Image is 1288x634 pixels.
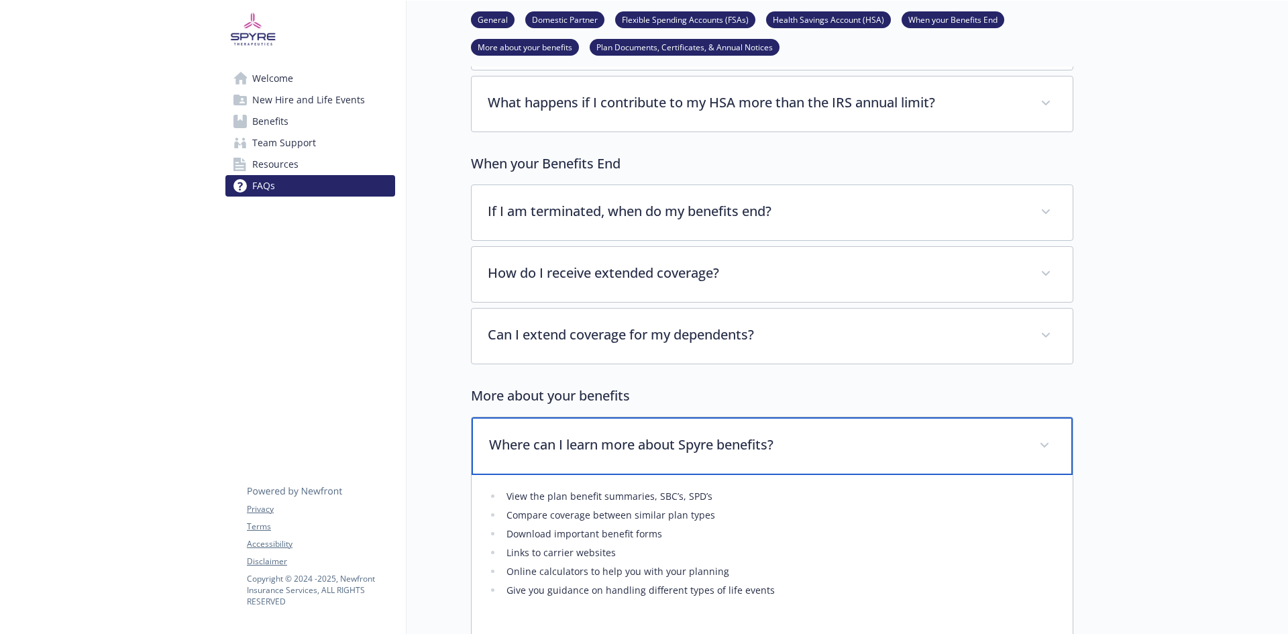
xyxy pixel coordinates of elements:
[252,175,275,197] span: FAQs
[902,13,1004,25] a: When your Benefits End
[488,201,1024,221] p: If I am terminated, when do my benefits end?
[472,76,1073,131] div: What happens if I contribute to my HSA more than the IRS annual limit?
[247,538,394,550] a: Accessibility
[488,93,1024,113] p: What happens if I contribute to my HSA more than the IRS annual limit?
[502,582,1057,598] li: Give you guidance on handling different types of life events
[225,89,395,111] a: New Hire and Life Events
[472,185,1073,240] div: If I am terminated, when do my benefits end?
[502,488,1057,505] li: View the plan benefit summaries, SBC’s, SPD’s
[471,386,1073,406] p: More about your benefits
[471,40,579,53] a: More about your benefits
[247,556,394,568] a: Disclaimer
[471,13,515,25] a: General
[472,247,1073,302] div: How do I receive extended coverage?
[247,503,394,515] a: Privacy
[502,526,1057,542] li: Download important benefit forms
[472,417,1073,475] div: Where can I learn more about Spyre benefits?
[590,40,780,53] a: Plan Documents, Certificates, & Annual Notices
[502,545,1057,561] li: Links to carrier websites
[252,154,299,175] span: Resources
[502,564,1057,580] li: Online calculators to help you with your planning
[225,175,395,197] a: FAQs
[225,111,395,132] a: Benefits
[472,309,1073,364] div: Can I extend coverage for my dependents?
[502,507,1057,523] li: Compare coverage between similar plan types
[471,154,1073,174] p: When your Benefits End
[252,89,365,111] span: New Hire and Life Events
[766,13,891,25] a: Health Savings Account (HSA)
[252,111,288,132] span: Benefits
[615,13,755,25] a: Flexible Spending Accounts (FSAs)
[488,263,1024,283] p: How do I receive extended coverage?
[225,68,395,89] a: Welcome
[225,132,395,154] a: Team Support
[488,325,1024,345] p: Can I extend coverage for my dependents?
[252,132,316,154] span: Team Support
[247,521,394,533] a: Terms
[489,435,1023,455] p: Where can I learn more about Spyre benefits?
[247,573,394,607] p: Copyright © 2024 - 2025 , Newfront Insurance Services, ALL RIGHTS RESERVED
[252,68,293,89] span: Welcome
[525,13,604,25] a: Domestic Partner
[225,154,395,175] a: Resources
